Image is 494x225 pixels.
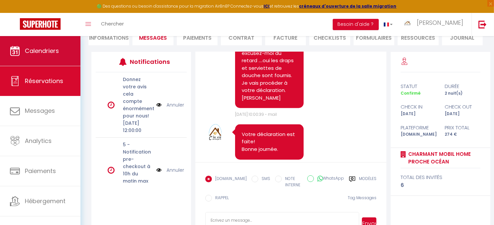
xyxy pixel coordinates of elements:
div: check in [396,103,441,111]
h3: Notifications [130,54,168,69]
div: [DATE] [440,111,485,117]
span: Tag Messages [348,195,376,201]
label: SMS [258,176,270,183]
div: [DOMAIN_NAME] [396,131,441,138]
button: Ouvrir le widget de chat LiveChat [5,3,25,22]
a: Annuler [167,101,184,109]
div: check out [440,103,485,111]
a: ICI [264,3,270,9]
label: [DOMAIN_NAME] [212,176,247,183]
img: ... [403,20,413,26]
span: Chercher [101,20,124,27]
div: statut [396,82,441,90]
a: créneaux d'ouverture de la salle migration [299,3,397,9]
li: Paiements [177,29,218,45]
iframe: Chat [466,195,489,220]
span: Analytics [25,137,52,145]
span: Messages [25,107,55,115]
p: Donnez votre avis cela compte énormément pour nous! [123,76,152,119]
img: logout [478,20,487,28]
span: Confirmé [401,90,420,96]
img: NO IMAGE [156,101,162,109]
div: 6 [401,181,480,189]
label: Modèles [359,176,376,189]
span: Réservations [25,77,63,85]
div: Prix total [440,124,485,132]
label: RAPPEL [212,195,229,202]
a: Chercher [96,13,129,36]
span: Paiements [25,167,56,175]
div: total des invités [401,173,480,181]
div: 274 € [440,131,485,138]
pre: Votre déclaration est faite! Bonne journée. [242,131,297,154]
span: [PERSON_NAME] [417,19,463,27]
span: Hébergement [25,197,66,205]
div: Plateforme [396,124,441,132]
a: ... [PERSON_NAME] [398,13,471,36]
li: Informations [88,29,129,45]
a: Charmant Mobil Home proche océan [406,150,480,166]
li: Contrat [221,29,262,45]
button: Besoin d'aide ? [333,19,379,30]
div: 2 nuit(s) [440,90,485,97]
p: 5 - Notification pre-checkout à 10h du matin max [123,141,152,185]
div: [DATE] [396,111,441,117]
img: NO IMAGE [156,166,162,174]
li: CHECKLISTS [309,29,350,45]
span: Messages [139,34,167,42]
img: Super Booking [20,18,61,30]
span: Calendriers [25,47,59,55]
li: Journal [442,29,483,45]
label: NOTE INTERNE [282,176,302,188]
a: Annuler [167,166,184,174]
p: [DATE] 12:00:00 [123,119,152,134]
span: [DATE] 10:00:39 - mail [235,112,277,117]
div: durée [440,82,485,90]
img: 17455169866929.png [205,123,225,143]
li: Facture [265,29,306,45]
li: Ressources [398,29,438,45]
pre: Bonjour [PERSON_NAME], [PERSON_NAME] excusez-moi du retard ....oui les draps et serviettes de dou... [242,27,297,102]
li: FORMULAIRES [354,29,394,45]
label: WhatsApp [314,175,344,183]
